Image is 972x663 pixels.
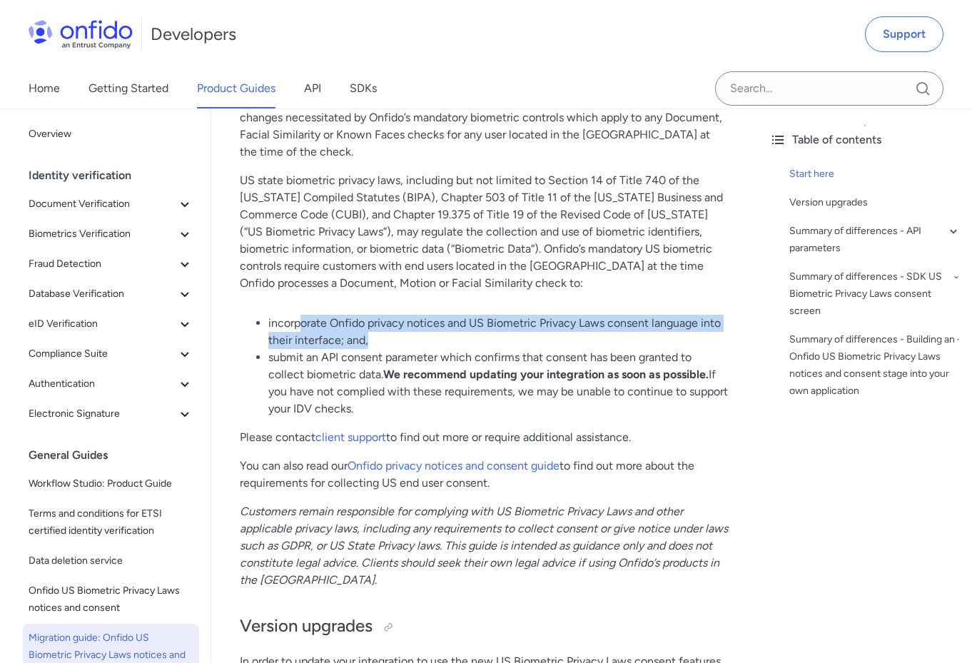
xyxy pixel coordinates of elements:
a: Home [29,69,60,108]
div: Table of contents [769,131,961,148]
a: Overview [23,120,199,148]
a: API [304,69,321,108]
button: Compliance Suite [23,340,199,368]
h2: Version upgrades [240,614,729,639]
p: US state biometric privacy laws, including but not limited to Section 14 of Title 740 of the [US_... [240,172,729,292]
a: Terms and conditions for ETSI certified identity verification [23,500,199,545]
a: Onfido US Biometric Privacy Laws notices and consent [23,577,199,622]
button: Fraud Detection [23,250,199,278]
h1: Developers [151,23,236,46]
em: Customers remain responsible for complying with US Biometric Privacy Laws and other applicable pr... [240,505,728,587]
a: SDKs [350,69,377,108]
a: Getting Started [88,69,168,108]
a: Summary of differences - API parameters [789,223,961,257]
a: Data deletion service [23,547,199,575]
span: Overview [29,126,193,143]
a: Version upgrades [789,194,961,211]
div: General Guides [29,441,205,470]
span: Fraud Detection [29,255,176,273]
a: Workflow Studio: Product Guide [23,470,199,498]
button: Database Verification [23,280,199,308]
a: Start here [789,166,961,183]
span: eID Verification [29,315,176,333]
a: Product Guides [197,69,275,108]
a: client support [315,430,386,444]
li: incorporate Onfido privacy notices and US Biometric Privacy Laws consent language into their inte... [268,315,729,349]
span: Authentication [29,375,176,393]
span: Terms and conditions for ETSI certified identity verification [29,505,193,540]
strong: We recommend updating your integration as soon as possible. [383,368,709,381]
span: Compliance Suite [29,345,176,363]
span: Database Verification [29,285,176,303]
button: eID Verification [23,310,199,338]
button: Authentication [23,370,199,398]
span: Document Verification [29,196,176,213]
p: Please contact to find out more or require additional assistance. [240,429,729,446]
div: Identity verification [29,161,205,190]
p: You can also read our to find out more about the requirements for collecting US end user consent. [240,457,729,492]
span: Biometrics Verification [29,226,176,243]
a: Summary of differences - Building an Onfido US Biometric Privacy Laws notices and consent stage i... [789,331,961,400]
a: Support [865,16,943,52]
p: The following guide is designed to help you migrate to the new process of collecting US Biometric... [240,75,729,161]
input: Onfido search input field [715,71,943,106]
li: submit an API consent parameter which confirms that consent has been granted to collect biometric... [268,349,729,417]
button: Document Verification [23,190,199,218]
span: Electronic Signature [29,405,176,422]
span: Data deletion service [29,552,193,570]
span: Onfido US Biometric Privacy Laws notices and consent [29,582,193,617]
img: Onfido Logo [29,20,133,49]
a: Onfido privacy notices and consent guide [348,459,560,472]
button: Biometrics Verification [23,220,199,248]
span: Workflow Studio: Product Guide [29,475,193,492]
button: Electronic Signature [23,400,199,428]
a: Summary of differences - SDK US Biometric Privacy Laws consent screen [789,268,961,320]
